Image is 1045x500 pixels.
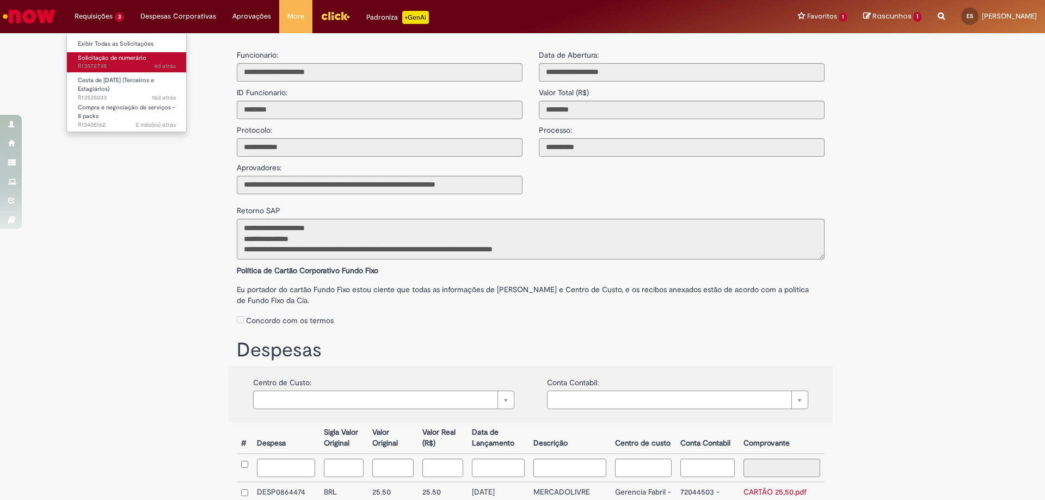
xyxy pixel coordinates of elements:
[839,13,847,22] span: 1
[78,62,176,71] span: R13572798
[253,423,319,454] th: Despesa
[136,121,176,129] span: 2 mês(es) atrás
[368,423,417,454] th: Valor Original
[78,94,176,102] span: R13535033
[913,12,921,22] span: 1
[237,279,825,306] label: Eu portador do cartão Fundo Fixo estou ciente que todas as informações de [PERSON_NAME] e Centro ...
[547,372,599,388] label: Conta Contabil:
[982,11,1037,21] span: [PERSON_NAME]
[253,372,311,388] label: Centro de Custo:
[418,423,468,454] th: Valor Real (R$)
[237,82,287,98] label: ID Funcionario:
[78,54,146,62] span: Solicitação de numerário
[154,62,176,70] span: 4d atrás
[872,11,912,21] span: Rascunhos
[67,52,187,72] a: Aberto R13572798 : Solicitação de numerário
[232,11,271,22] span: Aprovações
[237,50,278,60] label: Funcionario:
[967,13,973,20] span: ES
[67,38,187,50] a: Exibir Todas as Solicitações
[321,8,350,24] img: click_logo_yellow_360x200.png
[739,423,825,454] th: Comprovante
[287,11,304,22] span: More
[78,103,175,120] span: Compra e negociação de serviços - 8 packs
[402,11,429,24] p: +GenAi
[319,423,368,454] th: Sigla Valor Original
[539,50,599,60] label: Data de Abertura:
[253,391,514,409] a: Limpar campo {0}
[676,423,739,454] th: Conta Contabil
[529,423,611,454] th: Descrição
[154,62,176,70] time: 27/09/2025 10:32:13
[75,11,113,22] span: Requisições
[78,121,176,129] span: R13405162
[152,94,176,102] span: 16d atrás
[237,157,281,173] label: Aprovadores:
[1,5,57,27] img: ServiceNow
[66,33,187,132] ul: Requisições
[237,119,272,135] label: Protocolo:
[611,423,676,454] th: Centro de custo
[547,391,808,409] a: Limpar campo {0}
[246,315,334,326] label: Concordo com os termos
[67,102,187,125] a: Aberto R13405162 : Compra e negociação de serviços - 8 packs
[807,11,837,22] span: Favoritos
[743,487,807,497] a: CARTÃO 25,50.pdf
[67,75,187,98] a: Aberto R13535033 : Cesta de Natal (Terceiros e Estagiários)
[115,13,124,22] span: 3
[366,11,429,24] div: Padroniza
[237,423,253,454] th: #
[136,121,176,129] time: 12/08/2025 16:43:10
[539,82,589,98] label: Valor Total (R$)
[237,200,280,216] label: Retorno SAP
[863,11,921,22] a: Rascunhos
[140,11,216,22] span: Despesas Corporativas
[237,266,378,275] b: Política de Cartão Corporativo Fundo Fixo
[539,119,572,135] label: Processo:
[468,423,529,454] th: Data de Lançamento
[152,94,176,102] time: 15/09/2025 11:11:32
[237,339,825,361] h1: Despesas
[78,76,154,93] span: Cesta de [DATE] (Terceiros e Estagiários)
